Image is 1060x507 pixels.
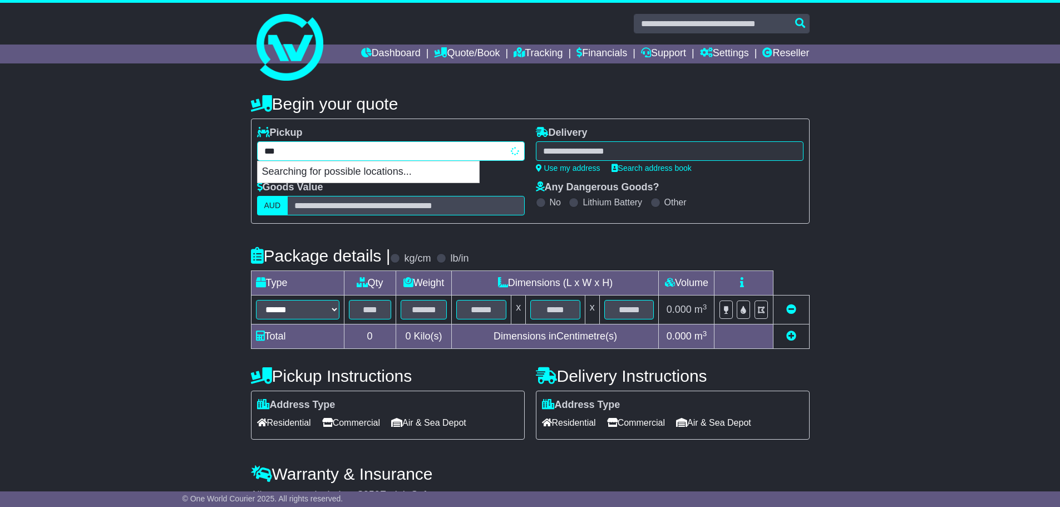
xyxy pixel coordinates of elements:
a: Remove this item [786,304,796,315]
td: Volume [659,271,714,296]
td: Weight [396,271,452,296]
sup: 3 [703,303,707,311]
a: Add new item [786,331,796,342]
h4: Warranty & Insurance [251,465,810,483]
span: m [694,331,707,342]
h4: Begin your quote [251,95,810,113]
td: x [585,296,599,324]
td: x [511,296,526,324]
span: Air & Sea Depot [391,414,466,431]
span: Residential [257,414,311,431]
span: Commercial [322,414,380,431]
span: 0.000 [667,331,692,342]
div: All our quotes include a $ FreightSafe warranty. [251,489,810,501]
label: lb/in [450,253,469,265]
span: 250 [363,489,380,500]
td: Type [251,271,344,296]
a: Search address book [612,164,692,173]
a: Financials [576,45,627,63]
label: Lithium Battery [583,197,642,208]
td: 0 [344,324,396,349]
label: Other [664,197,687,208]
label: Delivery [536,127,588,139]
td: Dimensions in Centimetre(s) [452,324,659,349]
label: Address Type [542,399,620,411]
label: AUD [257,196,288,215]
label: Goods Value [257,181,323,194]
h4: Pickup Instructions [251,367,525,385]
span: m [694,304,707,315]
label: kg/cm [404,253,431,265]
label: Any Dangerous Goods? [536,181,659,194]
span: Commercial [607,414,665,431]
a: Support [641,45,686,63]
a: Tracking [514,45,563,63]
typeahead: Please provide city [257,141,525,161]
td: Kilo(s) [396,324,452,349]
td: Dimensions (L x W x H) [452,271,659,296]
span: Air & Sea Depot [676,414,751,431]
a: Use my address [536,164,600,173]
h4: Delivery Instructions [536,367,810,385]
p: Searching for possible locations... [258,161,479,183]
span: 0 [405,331,411,342]
a: Dashboard [361,45,421,63]
a: Settings [700,45,749,63]
sup: 3 [703,329,707,338]
td: Total [251,324,344,349]
label: No [550,197,561,208]
label: Address Type [257,399,336,411]
a: Quote/Book [434,45,500,63]
span: Residential [542,414,596,431]
span: 0.000 [667,304,692,315]
td: Qty [344,271,396,296]
span: © One World Courier 2025. All rights reserved. [183,494,343,503]
a: Reseller [762,45,809,63]
h4: Package details | [251,247,391,265]
label: Pickup [257,127,303,139]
